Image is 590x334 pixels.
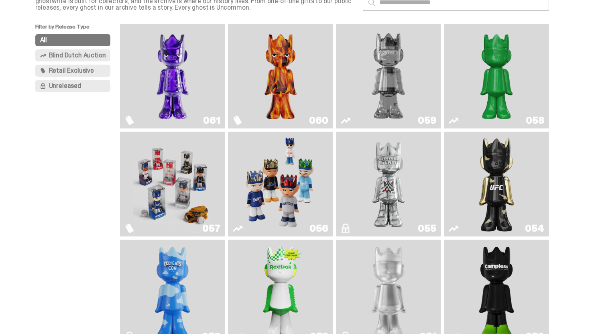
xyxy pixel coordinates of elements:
[133,27,212,125] img: Fantasy
[241,27,320,125] img: Always On Fire
[449,135,544,233] a: Ruby
[125,135,220,233] a: Game Face (2025)
[35,80,111,92] button: Unreleased
[241,135,320,233] img: Game Face (2025)
[341,27,436,125] a: Two
[475,135,518,233] img: Ruby
[233,27,328,125] a: Always On Fire
[35,24,120,34] p: Filter by Release Type
[203,116,220,125] div: 061
[309,116,328,125] div: 060
[349,27,428,125] img: Two
[341,135,436,233] a: I Was There SummerSlam
[35,65,111,77] button: Retail Exclusive
[457,27,536,125] img: Schrödinger's ghost: Sunday Green
[525,224,544,233] div: 054
[202,224,220,233] div: 057
[349,135,428,233] img: I Was There SummerSlam
[309,224,328,233] div: 056
[233,135,328,233] a: Game Face (2025)
[418,224,436,233] div: 055
[49,52,106,59] span: Blind Dutch Auction
[35,34,111,46] button: All
[526,116,544,125] div: 058
[133,135,212,233] img: Game Face (2025)
[49,67,94,74] span: Retail Exclusive
[35,49,111,61] button: Blind Dutch Auction
[40,37,47,43] span: All
[449,27,544,125] a: Schrödinger's ghost: Sunday Green
[49,83,81,89] span: Unreleased
[125,27,220,125] a: Fantasy
[418,116,436,125] div: 059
